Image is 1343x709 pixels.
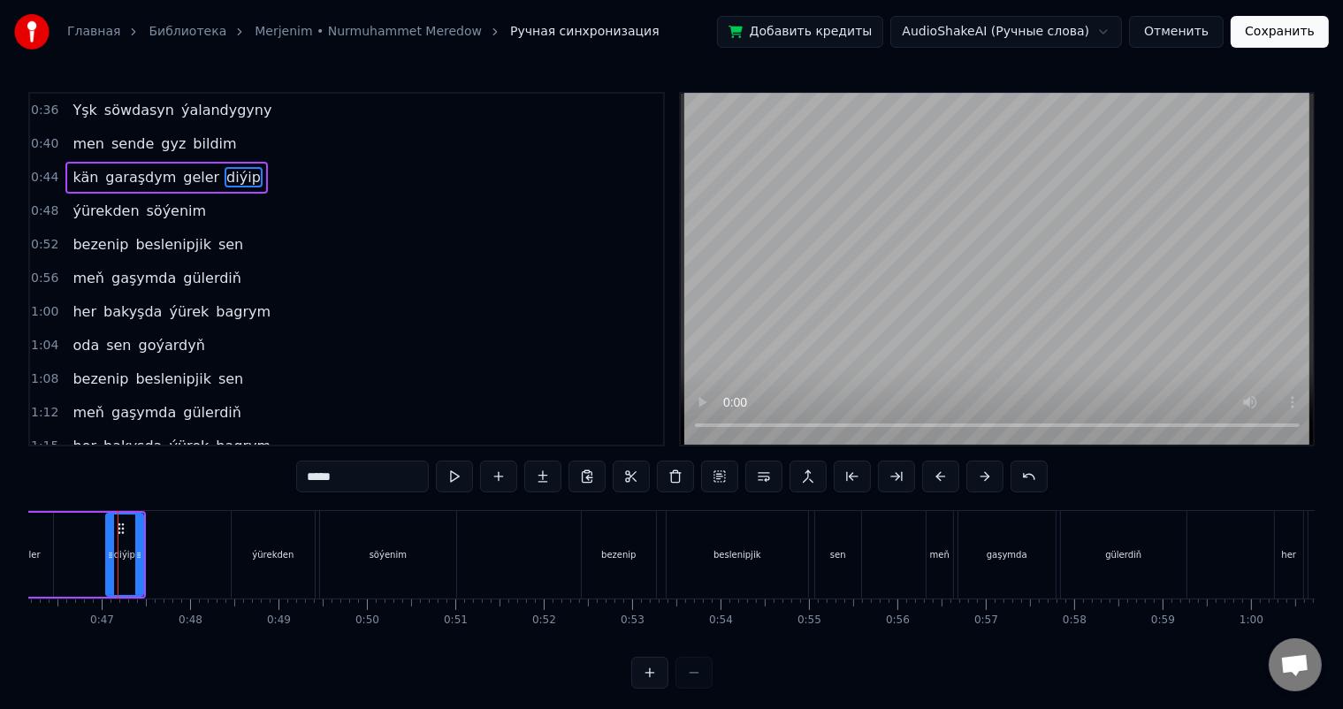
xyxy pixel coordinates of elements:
[181,402,243,423] span: gülerdiň
[71,402,106,423] span: meň
[214,301,272,322] span: bagrym
[31,102,58,119] span: 0:36
[103,100,176,120] span: söwdasyn
[214,436,272,456] span: bagrym
[510,23,660,41] span: Ручная синхронизация
[149,23,226,41] a: Библиотека
[31,438,58,455] span: 1:15
[191,133,238,154] span: bildim
[14,14,50,50] img: youka
[67,23,660,41] nav: breadcrumb
[71,301,98,322] span: her
[31,303,58,321] span: 1:00
[167,301,210,322] span: ýürek
[134,369,213,389] span: beslenipjik
[90,614,114,628] div: 0:47
[102,436,164,456] span: bakyşda
[1105,548,1141,561] div: gülerdiň
[181,268,243,288] span: gülerdiň
[830,548,846,561] div: sen
[31,404,58,422] span: 1:12
[179,100,274,120] span: ýalandygyny
[1240,614,1263,628] div: 1:00
[930,548,950,561] div: meň
[67,23,120,41] a: Главная
[179,614,202,628] div: 0:48
[114,548,135,561] div: diýip
[71,201,141,221] span: ýürekden
[134,234,213,255] span: beslenipjik
[145,201,209,221] span: söýenim
[252,548,294,561] div: ýürekden
[71,369,130,389] span: bezenip
[225,167,263,187] span: diýip
[1231,16,1329,48] button: Сохранить
[71,436,98,456] span: her
[159,133,187,154] span: gyz
[974,614,998,628] div: 0:57
[1151,614,1175,628] div: 0:59
[1269,638,1322,691] a: Открытый чат
[110,268,178,288] span: gaşymda
[267,614,291,628] div: 0:49
[31,370,58,388] span: 1:08
[137,335,207,355] span: goýardyň
[31,337,58,354] span: 1:04
[532,614,556,628] div: 0:52
[797,614,821,628] div: 0:55
[1129,16,1224,48] button: Отменить
[217,234,245,255] span: sen
[31,169,58,187] span: 0:44
[31,202,58,220] span: 0:48
[621,614,645,628] div: 0:53
[370,548,407,561] div: söýenim
[104,335,133,355] span: sen
[71,100,98,120] span: Yşk
[709,614,733,628] div: 0:54
[355,614,379,628] div: 0:50
[71,335,101,355] span: oda
[713,548,760,561] div: beslenipjik
[71,167,100,187] span: kän
[1282,548,1297,561] div: her
[31,270,58,287] span: 0:56
[31,135,58,153] span: 0:40
[102,301,164,322] span: bakyşda
[103,167,178,187] span: garaşdym
[71,234,130,255] span: bezenip
[601,548,636,561] div: bezenip
[1063,614,1087,628] div: 0:58
[255,23,482,41] a: Merjenim • Nurmuhammet Meredow
[71,133,106,154] span: men
[886,614,910,628] div: 0:56
[71,268,106,288] span: meň
[18,548,41,561] div: geler
[167,436,210,456] span: ýürek
[217,369,245,389] span: sen
[110,402,178,423] span: gaşymda
[717,16,884,48] button: Добавить кредиты
[987,548,1027,561] div: gaşymda
[110,133,156,154] span: sende
[444,614,468,628] div: 0:51
[181,167,221,187] span: geler
[31,236,58,254] span: 0:52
